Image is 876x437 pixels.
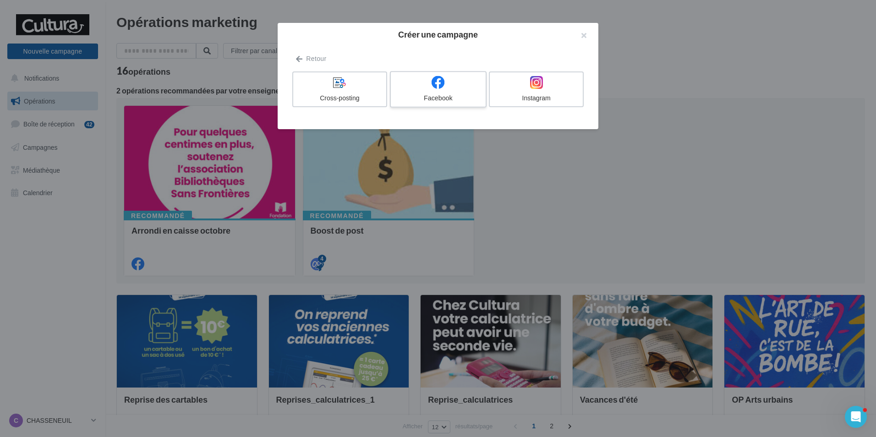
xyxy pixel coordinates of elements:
[493,93,579,103] div: Instagram
[297,93,383,103] div: Cross-posting
[292,53,330,64] button: Retour
[394,93,482,103] div: Facebook
[845,406,867,428] iframe: Intercom live chat
[292,30,584,38] h2: Créer une campagne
